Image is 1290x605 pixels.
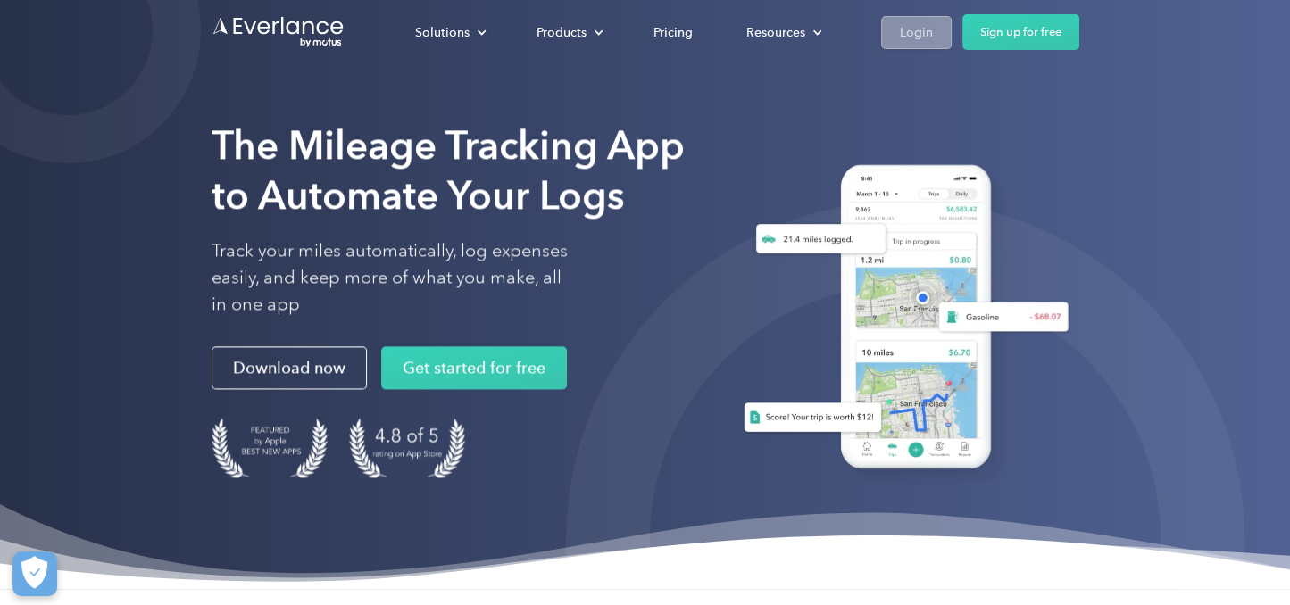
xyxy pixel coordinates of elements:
[12,551,57,596] button: Cookies Settings
[415,21,470,43] div: Solutions
[397,16,501,47] div: Solutions
[212,419,328,478] img: Badge for Featured by Apple Best New Apps
[537,21,587,43] div: Products
[212,121,685,219] strong: The Mileage Tracking App to Automate Your Logs
[728,16,836,47] div: Resources
[212,238,569,319] p: Track your miles automatically, log expenses easily, and keep more of what you make, all in one app
[519,16,618,47] div: Products
[653,21,693,43] div: Pricing
[349,419,465,478] img: 4.9 out of 5 stars on the app store
[636,16,711,47] a: Pricing
[962,14,1079,50] a: Sign up for free
[212,15,345,49] a: Go to homepage
[746,21,805,43] div: Resources
[900,21,933,43] div: Login
[881,15,952,48] a: Login
[212,347,367,390] a: Download now
[722,151,1079,489] img: Everlance, mileage tracker app, expense tracking app
[381,347,567,390] a: Get started for free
